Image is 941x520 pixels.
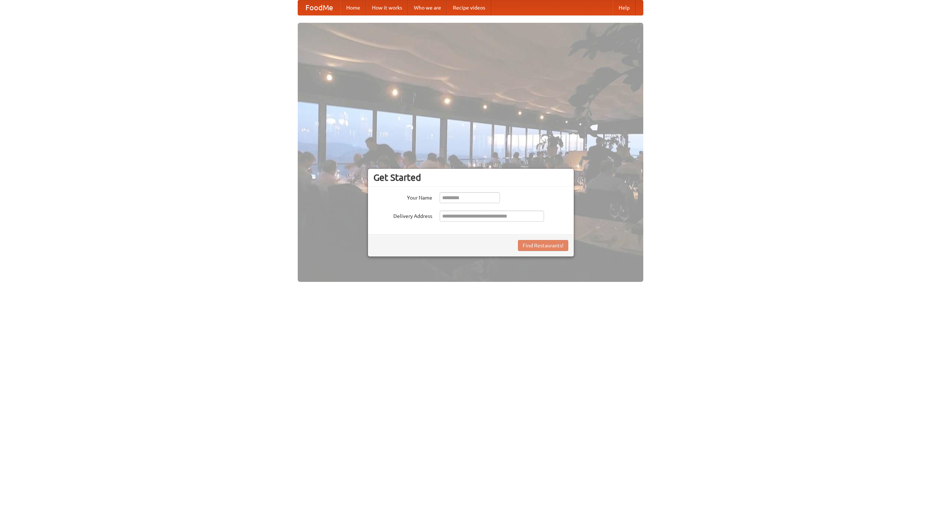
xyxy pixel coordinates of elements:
a: Help [613,0,636,15]
a: Who we are [408,0,447,15]
a: Home [340,0,366,15]
label: Delivery Address [373,211,432,220]
label: Your Name [373,192,432,201]
a: FoodMe [298,0,340,15]
a: Recipe videos [447,0,491,15]
button: Find Restaurants! [518,240,568,251]
h3: Get Started [373,172,568,183]
a: How it works [366,0,408,15]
